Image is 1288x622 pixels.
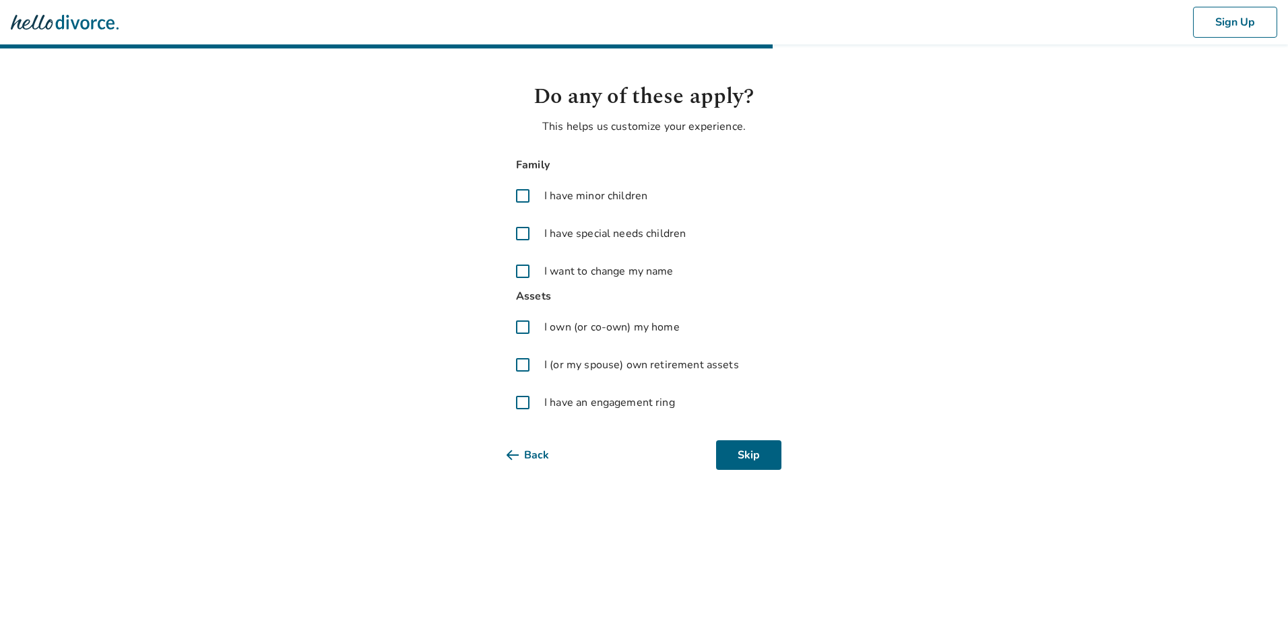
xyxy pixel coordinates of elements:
[544,263,674,279] span: I want to change my name
[544,188,647,204] span: I have minor children
[544,357,739,373] span: I (or my spouse) own retirement assets
[544,226,686,242] span: I have special needs children
[1221,557,1288,622] iframe: Chat Widget
[544,319,680,335] span: I own (or co-own) my home
[507,287,781,306] span: Assets
[716,440,781,470] button: Skip
[507,118,781,135] p: This helps us customize your experience.
[11,9,119,36] img: Hello Divorce Logo
[1193,7,1277,38] button: Sign Up
[507,156,781,174] span: Family
[507,81,781,113] h1: Do any of these apply?
[507,440,571,470] button: Back
[544,394,675,411] span: I have an engagement ring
